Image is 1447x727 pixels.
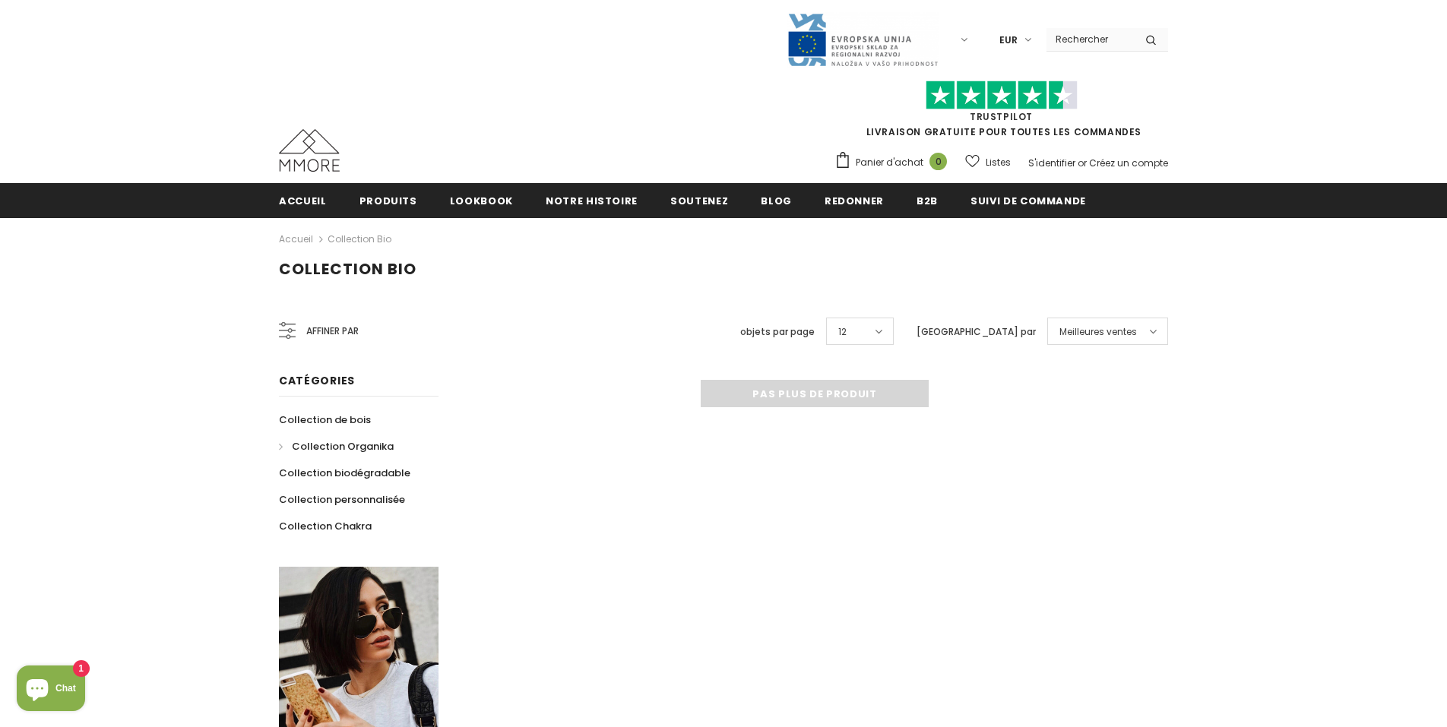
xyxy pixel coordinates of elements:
[450,194,513,208] span: Lookbook
[999,33,1018,48] span: EUR
[546,194,638,208] span: Notre histoire
[359,183,417,217] a: Produits
[1089,156,1168,169] a: Créez un compte
[450,183,513,217] a: Lookbook
[279,373,355,388] span: Catégories
[1078,156,1087,169] span: or
[761,183,792,217] a: Blog
[279,412,371,427] span: Collection de bois
[986,155,1011,170] span: Listes
[740,324,815,340] label: objets par page
[856,155,923,170] span: Panier d'achat
[970,110,1033,123] a: TrustPilot
[838,324,847,340] span: 12
[834,151,955,174] a: Panier d'achat 0
[970,194,1086,208] span: Suivi de commande
[917,183,938,217] a: B2B
[279,460,410,486] a: Collection biodégradable
[359,194,417,208] span: Produits
[279,513,372,539] a: Collection Chakra
[1046,28,1134,50] input: Search Site
[12,665,90,715] inbox-online-store-chat: Shopify online store chat
[279,183,327,217] a: Accueil
[279,492,405,507] span: Collection personnalisée
[328,232,391,245] a: Collection Bio
[834,87,1168,138] span: LIVRAISON GRATUITE POUR TOUTES LES COMMANDES
[279,230,313,248] a: Accueil
[279,194,327,208] span: Accueil
[279,258,416,280] span: Collection Bio
[926,81,1078,110] img: Faites confiance aux étoiles pilotes
[670,194,728,208] span: soutenez
[761,194,792,208] span: Blog
[787,12,939,68] img: Javni Razpis
[279,519,372,533] span: Collection Chakra
[825,194,884,208] span: Redonner
[279,433,394,460] a: Collection Organika
[279,486,405,513] a: Collection personnalisée
[670,183,728,217] a: soutenez
[279,466,410,480] span: Collection biodégradable
[292,439,394,454] span: Collection Organika
[965,149,1011,175] a: Listes
[970,183,1086,217] a: Suivi de commande
[1028,156,1075,169] a: S'identifier
[917,324,1036,340] label: [GEOGRAPHIC_DATA] par
[279,129,340,172] img: Cas MMORE
[306,323,359,340] span: Affiner par
[929,153,947,170] span: 0
[279,406,371,433] a: Collection de bois
[787,33,939,46] a: Javni Razpis
[546,183,638,217] a: Notre histoire
[1059,324,1137,340] span: Meilleures ventes
[917,194,938,208] span: B2B
[825,183,884,217] a: Redonner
